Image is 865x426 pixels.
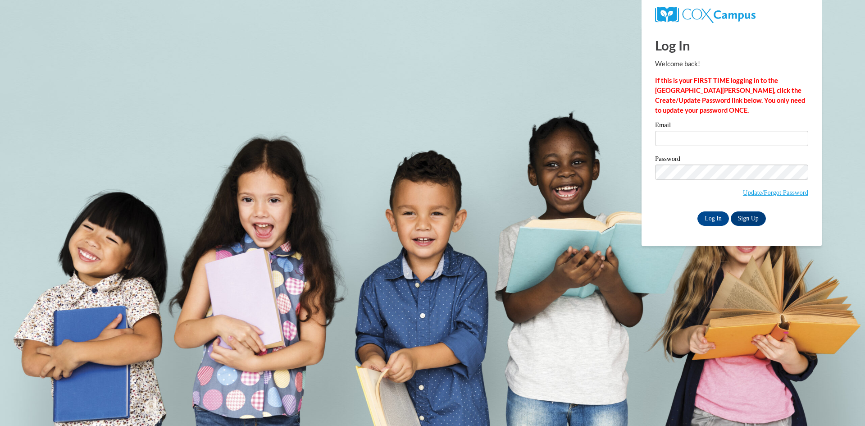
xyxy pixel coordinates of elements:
[731,211,766,226] a: Sign Up
[655,36,808,55] h1: Log In
[655,122,808,131] label: Email
[655,77,805,114] strong: If this is your FIRST TIME logging in to the [GEOGRAPHIC_DATA][PERSON_NAME], click the Create/Upd...
[655,10,756,18] a: COX Campus
[743,189,808,196] a: Update/Forgot Password
[655,7,756,23] img: COX Campus
[655,156,808,165] label: Password
[697,211,729,226] input: Log In
[655,59,808,69] p: Welcome back!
